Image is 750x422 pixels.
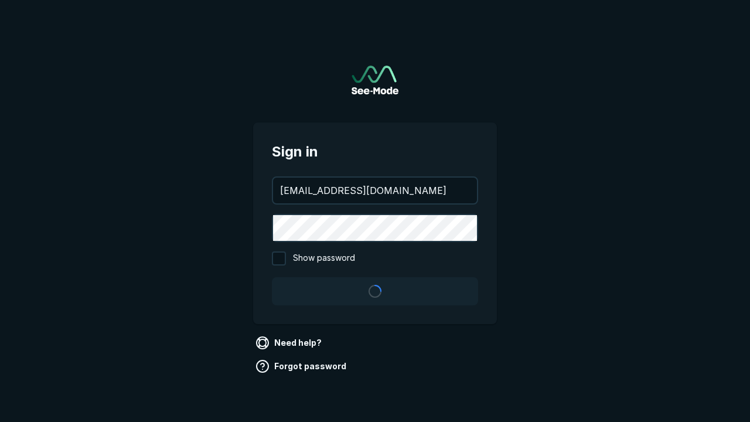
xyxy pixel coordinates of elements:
a: Go to sign in [352,66,398,94]
a: Forgot password [253,357,351,376]
img: See-Mode Logo [352,66,398,94]
input: your@email.com [273,178,477,203]
span: Show password [293,251,355,266]
span: Sign in [272,141,478,162]
a: Need help? [253,333,326,352]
